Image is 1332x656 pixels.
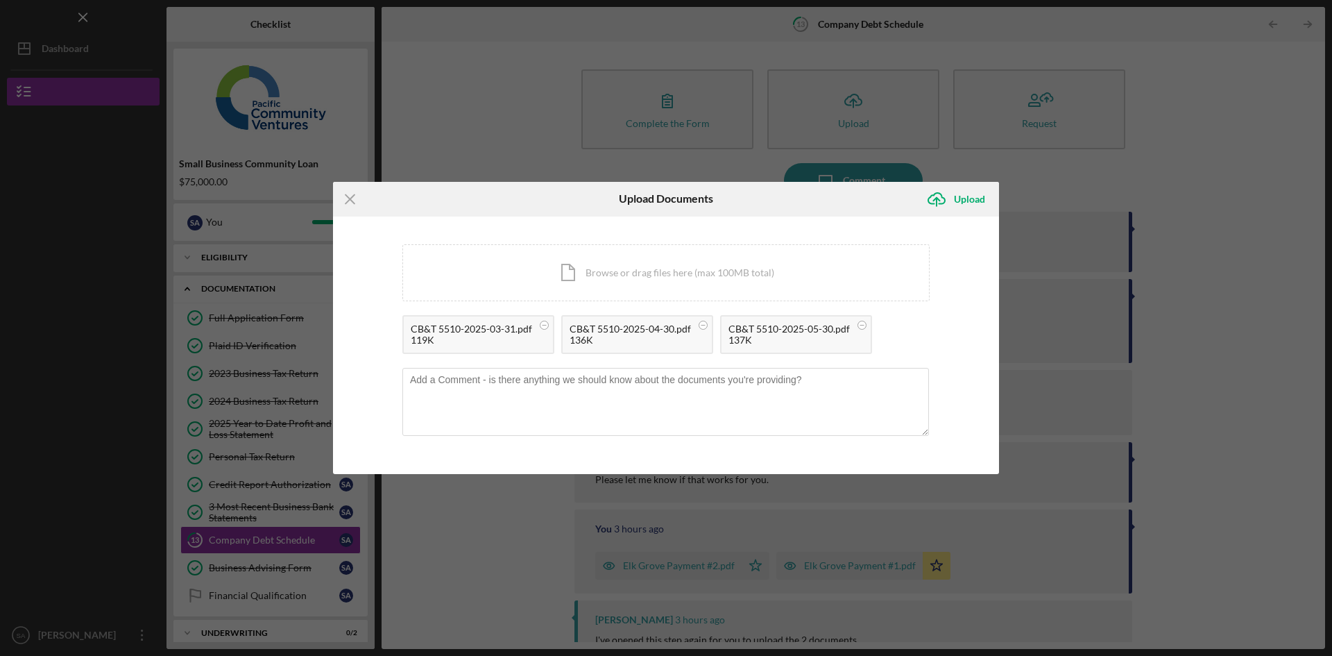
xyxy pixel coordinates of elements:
[411,323,532,335] div: CB&T 5510-2025-03-31.pdf
[570,323,691,335] div: CB&T 5510-2025-04-30.pdf
[619,192,713,205] h6: Upload Documents
[728,323,850,335] div: CB&T 5510-2025-05-30.pdf
[411,335,532,346] div: 119K
[919,185,999,213] button: Upload
[954,185,985,213] div: Upload
[728,335,850,346] div: 137K
[570,335,691,346] div: 136K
